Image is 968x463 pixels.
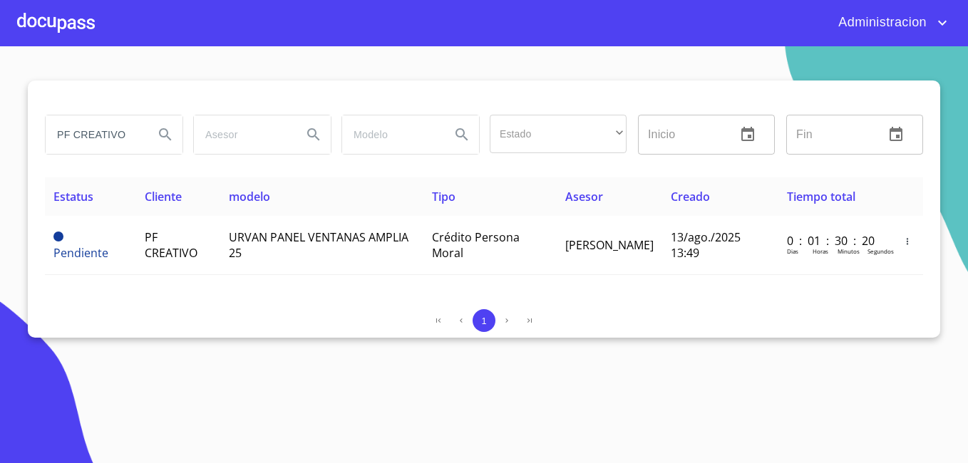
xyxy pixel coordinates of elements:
[838,247,860,255] p: Minutos
[565,189,603,204] span: Asesor
[432,229,520,261] span: Crédito Persona Moral
[229,229,408,261] span: URVAN PANEL VENTANAS AMPLIA 25
[867,247,894,255] p: Segundos
[787,247,798,255] p: Dias
[432,189,455,204] span: Tipo
[565,237,654,253] span: [PERSON_NAME]
[145,189,182,204] span: Cliente
[145,229,197,261] span: PF CREATIVO
[787,189,855,204] span: Tiempo total
[53,189,93,204] span: Estatus
[671,229,741,261] span: 13/ago./2025 13:49
[297,118,331,152] button: Search
[490,115,627,153] div: ​
[828,11,951,34] button: account of current user
[194,115,291,154] input: search
[671,189,710,204] span: Creado
[813,247,828,255] p: Horas
[46,115,143,154] input: search
[445,118,479,152] button: Search
[473,309,495,332] button: 1
[53,231,63,241] span: Pendiente
[53,245,108,261] span: Pendiente
[787,233,883,249] p: 0 : 01 : 30 : 20
[828,11,934,34] span: Administracion
[229,189,270,204] span: modelo
[481,316,486,326] span: 1
[342,115,439,154] input: search
[148,118,182,152] button: Search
